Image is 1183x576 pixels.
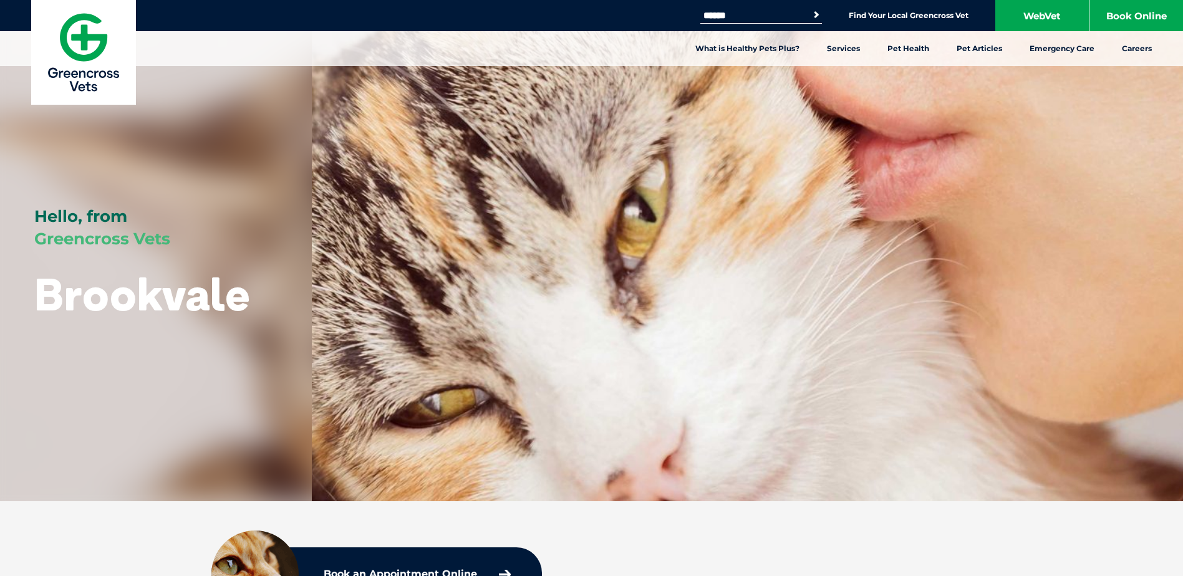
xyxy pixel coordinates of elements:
[1016,31,1108,66] a: Emergency Care
[849,11,968,21] a: Find Your Local Greencross Vet
[813,31,874,66] a: Services
[682,31,813,66] a: What is Healthy Pets Plus?
[943,31,1016,66] a: Pet Articles
[34,206,127,226] span: Hello, from
[1108,31,1166,66] a: Careers
[34,269,251,319] h1: Brookvale
[874,31,943,66] a: Pet Health
[810,9,823,21] button: Search
[34,229,170,249] span: Greencross Vets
